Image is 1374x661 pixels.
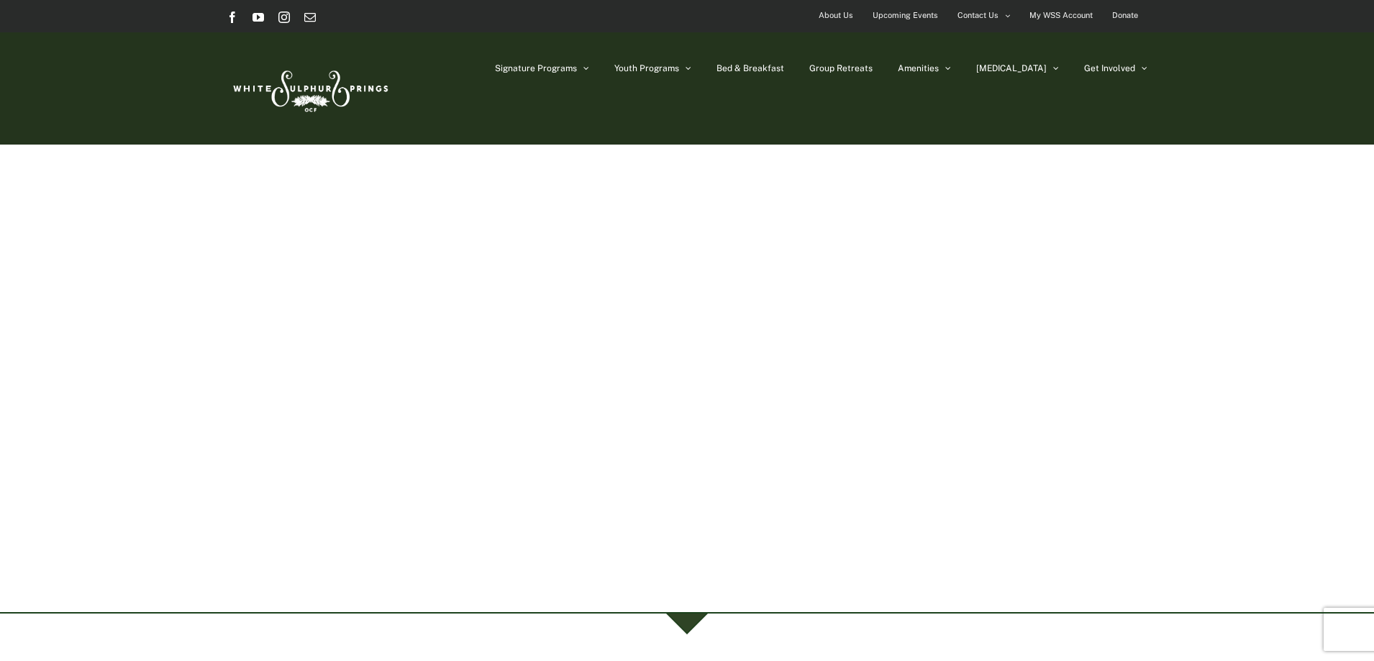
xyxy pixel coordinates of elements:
nav: Main Menu [495,32,1147,104]
span: Contact Us [957,5,998,26]
span: Amenities [898,64,939,73]
span: Group Retreats [809,64,873,73]
a: Youth Programs [614,32,691,104]
a: Bed & Breakfast [716,32,784,104]
span: [MEDICAL_DATA] [976,64,1047,73]
img: White Sulphur Springs Logo [227,55,392,122]
span: Upcoming Events [873,5,938,26]
a: [MEDICAL_DATA] [976,32,1059,104]
a: YouTube [252,12,264,23]
span: Youth Programs [614,64,679,73]
a: Instagram [278,12,290,23]
span: Donate [1112,5,1138,26]
span: Bed & Breakfast [716,64,784,73]
a: Group Retreats [809,32,873,104]
span: Get Involved [1084,64,1135,73]
span: My WSS Account [1029,5,1093,26]
a: Get Involved [1084,32,1147,104]
a: Facebook [227,12,238,23]
a: Signature Programs [495,32,589,104]
span: About Us [819,5,853,26]
span: Signature Programs [495,64,577,73]
a: Amenities [898,32,951,104]
a: Email [304,12,316,23]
